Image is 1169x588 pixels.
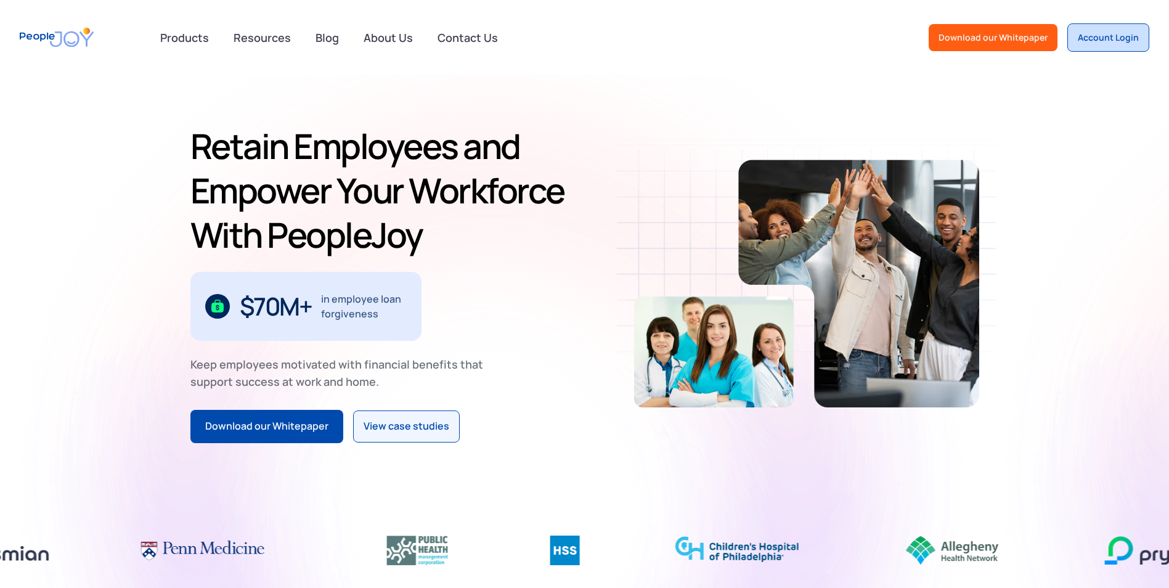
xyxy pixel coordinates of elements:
h1: Retain Employees and Empower Your Workforce With PeopleJoy [190,124,580,257]
a: Contact Us [430,24,505,51]
a: About Us [356,24,420,51]
a: Blog [308,24,346,51]
a: home [20,20,94,55]
div: Download our Whitepaper [205,419,328,435]
div: View case studies [364,419,449,435]
a: Resources [226,24,298,51]
a: Download our Whitepaper [190,410,343,443]
div: Account Login [1078,31,1139,44]
div: $70M+ [240,296,312,316]
img: Retain-Employees-PeopleJoy [738,160,979,407]
img: Retain-Employees-PeopleJoy [634,296,794,407]
div: Products [153,25,216,50]
div: 1 / 3 [190,272,422,341]
a: Account Login [1067,23,1149,52]
div: Keep employees motivated with financial benefits that support success at work and home. [190,356,494,390]
a: View case studies [353,410,460,443]
div: in employee loan forgiveness [321,292,407,321]
div: Download our Whitepaper [939,31,1048,44]
a: Download our Whitepaper [929,24,1057,51]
